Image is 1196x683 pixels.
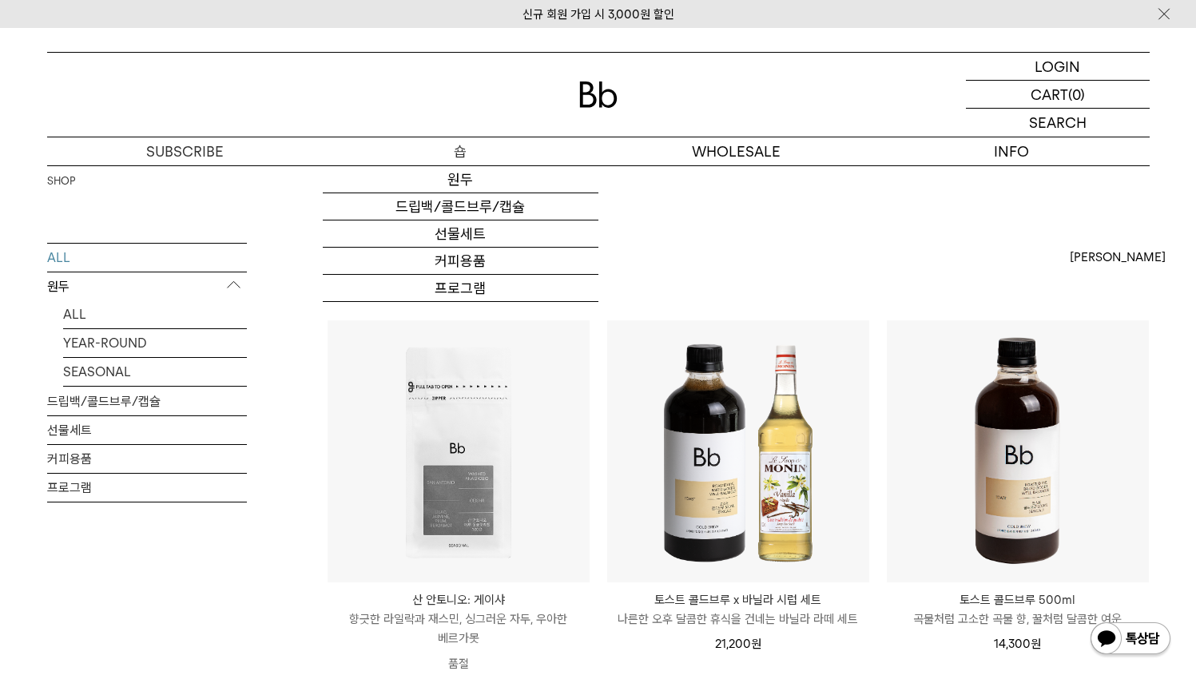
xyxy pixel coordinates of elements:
a: SHOP [47,173,75,189]
a: SEASONAL [63,358,247,386]
a: 선물세트 [47,416,247,444]
p: (0) [1068,81,1085,108]
p: INFO [874,137,1150,165]
img: 산 안토니오: 게이샤 [328,320,590,582]
a: 신규 회원 가입 시 3,000원 할인 [523,7,674,22]
a: YEAR-ROUND [63,329,247,357]
a: LOGIN [966,53,1150,81]
img: 토스트 콜드브루 500ml [887,320,1149,582]
a: 산 안토니오: 게이샤 향긋한 라일락과 재스민, 싱그러운 자두, 우아한 베르가못 [328,590,590,648]
p: SEARCH [1029,109,1087,137]
a: 선물세트 [323,220,598,248]
p: 토스트 콜드브루 500ml [887,590,1149,610]
span: 원 [751,637,761,651]
a: 원두 [323,166,598,193]
a: SUBSCRIBE [47,137,323,165]
p: 품절 [328,648,590,680]
a: ALL [63,300,247,328]
a: 프로그램 [47,474,247,502]
span: 21,200 [715,637,761,651]
a: CART (0) [966,81,1150,109]
a: 프로그램 [323,275,598,302]
a: 드립백/콜드브루/캡슐 [323,193,598,220]
p: CART [1031,81,1068,108]
a: ALL [47,244,247,272]
span: [PERSON_NAME] [1070,248,1166,267]
p: LOGIN [1035,53,1080,80]
a: 숍 [323,137,598,165]
a: 커피용품 [47,445,247,473]
img: 로고 [579,81,618,108]
img: 카카오톡 채널 1:1 채팅 버튼 [1089,621,1172,659]
span: 14,300 [994,637,1041,651]
p: 향긋한 라일락과 재스민, 싱그러운 자두, 우아한 베르가못 [328,610,590,648]
p: 원두 [47,272,247,301]
span: 원 [1031,637,1041,651]
a: 드립백/콜드브루/캡슐 [47,387,247,415]
p: 토스트 콜드브루 x 바닐라 시럽 세트 [607,590,869,610]
a: 토스트 콜드브루 x 바닐라 시럽 세트 나른한 오후 달콤한 휴식을 건네는 바닐라 라떼 세트 [607,590,869,629]
p: 곡물처럼 고소한 곡물 향, 꿀처럼 달콤한 여운 [887,610,1149,629]
p: WHOLESALE [598,137,874,165]
img: 토스트 콜드브루 x 바닐라 시럽 세트 [607,320,869,582]
p: 나른한 오후 달콤한 휴식을 건네는 바닐라 라떼 세트 [607,610,869,629]
a: 토스트 콜드브루 500ml 곡물처럼 고소한 곡물 향, 꿀처럼 달콤한 여운 [887,590,1149,629]
a: 커피용품 [323,248,598,275]
p: 산 안토니오: 게이샤 [328,590,590,610]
